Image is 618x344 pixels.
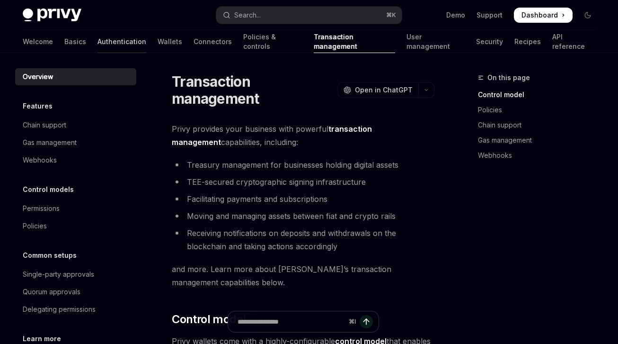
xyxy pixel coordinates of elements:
[23,220,47,232] div: Policies
[15,217,136,235] a: Policies
[514,30,541,53] a: Recipes
[406,30,465,53] a: User management
[514,8,573,23] a: Dashboard
[478,102,603,118] a: Policies
[23,9,81,22] img: dark logo
[172,73,334,107] h1: Transaction management
[15,200,136,217] a: Permissions
[243,30,302,53] a: Policies & controls
[15,266,136,283] a: Single-party approvals
[172,209,434,223] li: Moving and managing assets between fiat and crypto rails
[97,30,146,53] a: Authentication
[23,203,60,214] div: Permissions
[386,11,396,19] span: ⌘ K
[23,184,74,195] h5: Control models
[172,158,434,172] li: Treasury management for businesses holding digital assets
[478,118,603,133] a: Chain support
[172,263,434,289] span: and more. Learn more about [PERSON_NAME]’s transaction management capabilities below.
[360,315,373,328] button: Send message
[355,85,413,95] span: Open in ChatGPT
[23,119,66,131] div: Chain support
[15,283,136,300] a: Quorum approvals
[23,250,77,261] h5: Common setups
[15,152,136,169] a: Webhooks
[238,311,345,332] input: Ask a question...
[23,154,57,166] div: Webhooks
[23,71,53,82] div: Overview
[478,87,603,102] a: Control model
[446,10,465,20] a: Demo
[478,148,603,163] a: Webhooks
[23,137,77,148] div: Gas management
[194,30,232,53] a: Connectors
[477,10,503,20] a: Support
[172,226,434,253] li: Receiving notifications on deposits and withdrawals on the blockchain and taking actions accordingly
[234,9,261,21] div: Search...
[23,100,53,112] h5: Features
[23,304,96,315] div: Delegating permissions
[487,72,530,83] span: On this page
[23,30,53,53] a: Welcome
[64,30,86,53] a: Basics
[23,286,80,298] div: Quorum approvals
[552,30,595,53] a: API reference
[478,133,603,148] a: Gas management
[521,10,558,20] span: Dashboard
[337,82,418,98] button: Open in ChatGPT
[15,117,136,134] a: Chain support
[172,192,434,206] li: Facilitating payments and subscriptions
[314,30,396,53] a: Transaction management
[476,30,503,53] a: Security
[23,269,94,280] div: Single-party approvals
[580,8,595,23] button: Toggle dark mode
[172,122,434,149] span: Privy provides your business with powerful capabilities, including:
[158,30,182,53] a: Wallets
[15,301,136,318] a: Delegating permissions
[15,134,136,151] a: Gas management
[216,7,402,24] button: Open search
[15,68,136,85] a: Overview
[172,175,434,189] li: TEE-secured cryptographic signing infrastructure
